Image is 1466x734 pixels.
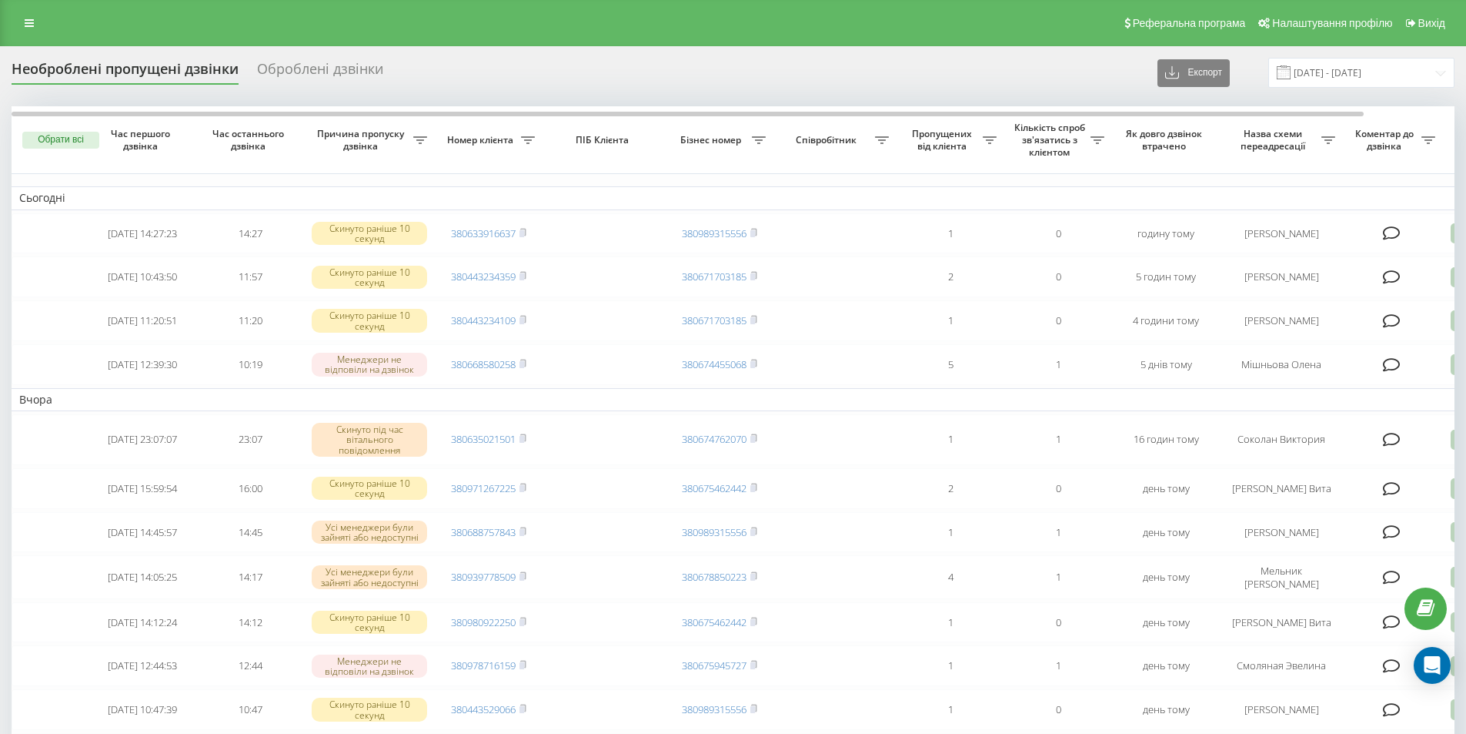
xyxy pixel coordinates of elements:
td: [PERSON_NAME] [1220,213,1343,254]
div: Open Intercom Messenger [1414,647,1451,684]
span: Бізнес номер [673,134,752,146]
td: 0 [1004,602,1112,643]
span: Причина пропуску дзвінка [312,128,413,152]
td: 0 [1004,468,1112,509]
a: 380675945727 [682,659,746,672]
a: 380674455068 [682,357,746,371]
a: 380443234359 [451,270,516,283]
td: 0 [1004,689,1112,730]
span: Вихід [1418,17,1445,29]
td: 23:07 [196,414,304,465]
td: 11:57 [196,256,304,297]
td: [DATE] 12:39:30 [88,344,196,385]
td: [DATE] 14:05:25 [88,555,196,598]
a: 380989315556 [682,525,746,539]
td: 0 [1004,256,1112,297]
td: [PERSON_NAME] [1220,689,1343,730]
div: Усі менеджери були зайняті або недоступні [312,565,427,588]
span: Пропущених від клієнта [904,128,983,152]
td: 16 годин тому [1112,414,1220,465]
td: 1 [1004,512,1112,553]
td: [PERSON_NAME] [1220,300,1343,341]
div: Скинуто раніше 10 секунд [312,222,427,245]
a: 380443234109 [451,313,516,327]
td: 0 [1004,300,1112,341]
a: 380443529066 [451,702,516,716]
td: Мішньова Олена [1220,344,1343,385]
td: 2 [897,256,1004,297]
span: Коментар до дзвінка [1351,128,1421,152]
a: 380978716159 [451,659,516,672]
td: [PERSON_NAME] [1220,512,1343,553]
button: Обрати всі [22,132,99,149]
td: [DATE] 10:43:50 [88,256,196,297]
div: Менеджери не відповіли на дзвінок [312,353,427,376]
div: Усі менеджери були зайняті або недоступні [312,521,427,544]
td: Соколан Виктория [1220,414,1343,465]
td: 1 [897,414,1004,465]
div: Скинуто раніше 10 секунд [312,477,427,500]
td: Смоляная Эвелина [1220,645,1343,686]
td: [PERSON_NAME] Вита [1220,468,1343,509]
td: [DATE] 23:07:07 [88,414,196,465]
td: 1 [897,689,1004,730]
button: Експорт [1157,59,1230,87]
a: 380971267225 [451,481,516,495]
span: Реферальна програма [1133,17,1246,29]
td: 14:12 [196,602,304,643]
td: [DATE] 14:27:23 [88,213,196,254]
td: 14:17 [196,555,304,598]
span: ПІБ Клієнта [556,134,653,146]
td: [DATE] 14:45:57 [88,512,196,553]
td: 14:45 [196,512,304,553]
td: день тому [1112,468,1220,509]
td: день тому [1112,689,1220,730]
td: 5 годин тому [1112,256,1220,297]
a: 380671703185 [682,270,746,283]
td: 0 [1004,213,1112,254]
td: 4 [897,555,1004,598]
a: 380688757843 [451,525,516,539]
a: 380674762070 [682,432,746,446]
span: Налаштування профілю [1272,17,1392,29]
span: Співробітник [781,134,875,146]
td: день тому [1112,512,1220,553]
td: [DATE] 12:44:53 [88,645,196,686]
td: 1 [897,512,1004,553]
td: 1 [1004,555,1112,598]
td: 2 [897,468,1004,509]
td: 10:47 [196,689,304,730]
span: Час першого дзвінка [101,128,184,152]
span: Як довго дзвінок втрачено [1124,128,1207,152]
td: 1 [1004,344,1112,385]
span: Кількість спроб зв'язатись з клієнтом [1012,122,1090,158]
a: 380980922250 [451,615,516,629]
td: день тому [1112,555,1220,598]
td: [DATE] 14:12:24 [88,602,196,643]
td: 1 [897,602,1004,643]
div: Оброблені дзвінки [257,61,383,85]
div: Скинуто раніше 10 секунд [312,309,427,332]
td: годину тому [1112,213,1220,254]
td: [PERSON_NAME] [1220,256,1343,297]
div: Скинуто під час вітального повідомлення [312,423,427,457]
a: 380989315556 [682,702,746,716]
td: Мельник [PERSON_NAME] [1220,555,1343,598]
td: 11:20 [196,300,304,341]
td: 10:19 [196,344,304,385]
td: 14:27 [196,213,304,254]
div: Менеджери не відповіли на дзвінок [312,655,427,678]
a: 380635021501 [451,432,516,446]
td: 1 [897,645,1004,686]
td: 16:00 [196,468,304,509]
td: 1 [897,213,1004,254]
td: [DATE] 10:47:39 [88,689,196,730]
span: Назва схеми переадресації [1227,128,1321,152]
a: 380678850223 [682,570,746,584]
div: Скинуто раніше 10 секунд [312,266,427,289]
a: 380989315556 [682,226,746,240]
a: 380939778509 [451,570,516,584]
a: 380668580258 [451,357,516,371]
td: 1 [897,300,1004,341]
td: [PERSON_NAME] Вита [1220,602,1343,643]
